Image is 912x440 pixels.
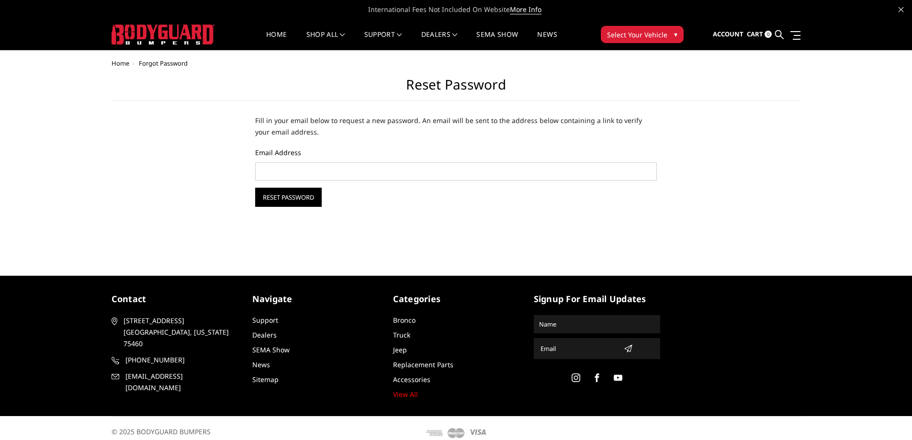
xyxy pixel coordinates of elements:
a: Jeep [393,345,407,354]
span: ▾ [674,29,677,39]
a: Sitemap [252,375,279,384]
a: Home [112,59,129,68]
span: [EMAIL_ADDRESS][DOMAIN_NAME] [125,371,236,394]
input: Reset Password [255,188,322,207]
a: Support [364,31,402,50]
img: BODYGUARD BUMPERS [112,24,214,45]
a: [EMAIL_ADDRESS][DOMAIN_NAME] [112,371,238,394]
a: SEMA Show [476,31,518,50]
a: Dealers [252,330,277,339]
h5: Navigate [252,293,379,305]
span: Account [713,30,743,38]
a: Cart 0 [747,22,772,47]
span: Cart [747,30,763,38]
a: Replacement Parts [393,360,453,369]
span: 0 [765,31,772,38]
h5: Categories [393,293,519,305]
a: Support [252,316,278,325]
label: Email Address [255,147,657,158]
h5: contact [112,293,238,305]
span: [PHONE_NUMBER] [125,354,236,366]
p: Fill in your email below to request a new password. An email will be sent to the address below co... [255,115,657,138]
h5: signup for email updates [534,293,660,305]
span: © 2025 BODYGUARD BUMPERS [112,427,211,436]
button: Select Your Vehicle [601,26,684,43]
a: Accessories [393,375,430,384]
span: [STREET_ADDRESS] [GEOGRAPHIC_DATA], [US_STATE] 75460 [124,315,235,350]
a: [PHONE_NUMBER] [112,354,238,366]
a: SEMA Show [252,345,290,354]
a: Truck [393,330,410,339]
a: More Info [510,5,541,14]
a: Home [266,31,287,50]
span: Select Your Vehicle [607,30,667,40]
a: shop all [306,31,345,50]
input: Name [535,316,659,332]
input: Email [537,341,620,356]
a: News [252,360,270,369]
span: Forgot Password [139,59,188,68]
h2: Reset Password [112,77,801,101]
a: Dealers [421,31,458,50]
a: News [537,31,557,50]
a: Bronco [393,316,416,325]
a: Account [713,22,743,47]
a: View All [393,390,418,399]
